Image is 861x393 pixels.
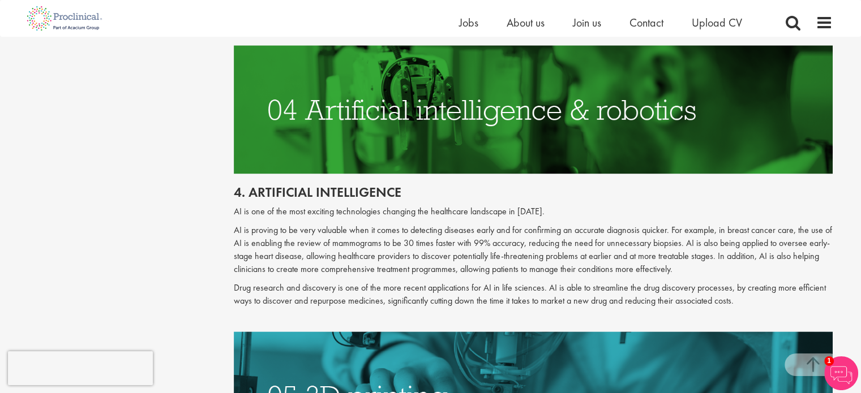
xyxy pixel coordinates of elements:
h2: 4. Artificial intelligence [234,185,833,200]
a: Contact [629,15,663,30]
p: AI is one of the most exciting technologies changing the healthcare landscape in [DATE]. [234,205,833,218]
a: Join us [573,15,601,30]
a: Jobs [459,15,478,30]
p: AI is proving to be very valuable when it comes to detecting diseases early and for confirming an... [234,224,833,275]
a: About us [507,15,545,30]
img: Chatbot [824,356,858,390]
a: Upload CV [692,15,742,30]
span: 1 [824,356,834,366]
iframe: reCAPTCHA [8,351,153,385]
p: Drug research and discovery is one of the more recent applications for AI in life sciences. AI is... [234,282,833,308]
